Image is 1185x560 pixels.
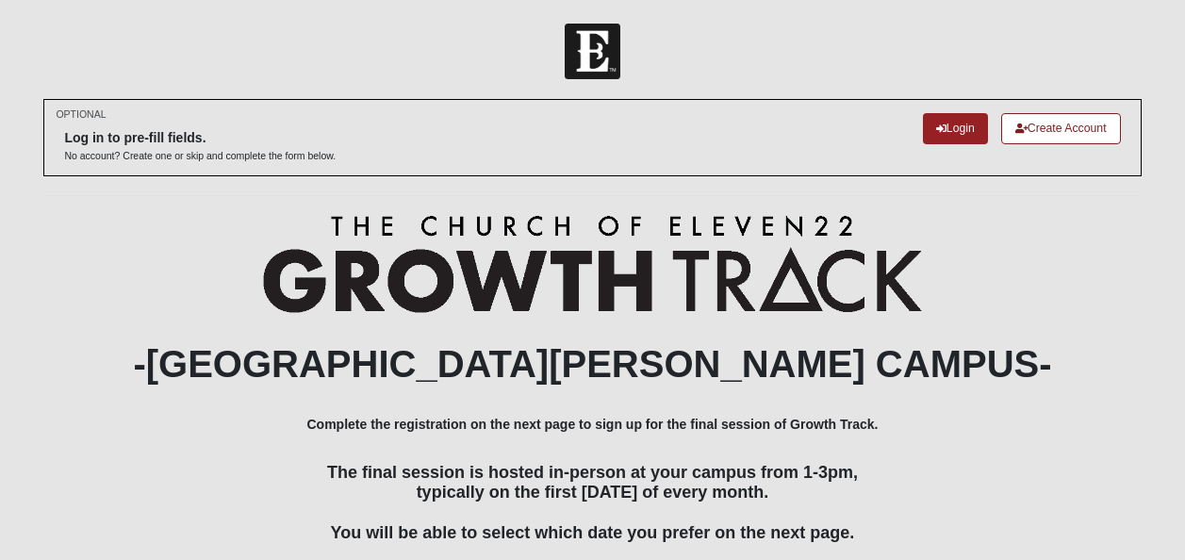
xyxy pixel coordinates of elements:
img: Church of Eleven22 Logo [565,24,620,79]
span: typically on the first [DATE] of every month. [417,483,769,502]
b: Complete the registration on the next page to sign up for the final session of Growth Track. [307,417,879,432]
a: Login [923,113,988,144]
img: Growth Track Logo [263,215,921,312]
h6: Log in to pre-fill fields. [64,130,336,146]
a: Create Account [1001,113,1121,144]
span: The final session is hosted in-person at your campus from 1-3pm, [327,463,858,482]
b: -[GEOGRAPHIC_DATA][PERSON_NAME] CAMPUS- [133,343,1051,385]
small: OPTIONAL [56,107,106,122]
p: No account? Create one or skip and complete the form below. [64,149,336,163]
span: You will be able to select which date you prefer on the next page. [331,523,855,542]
